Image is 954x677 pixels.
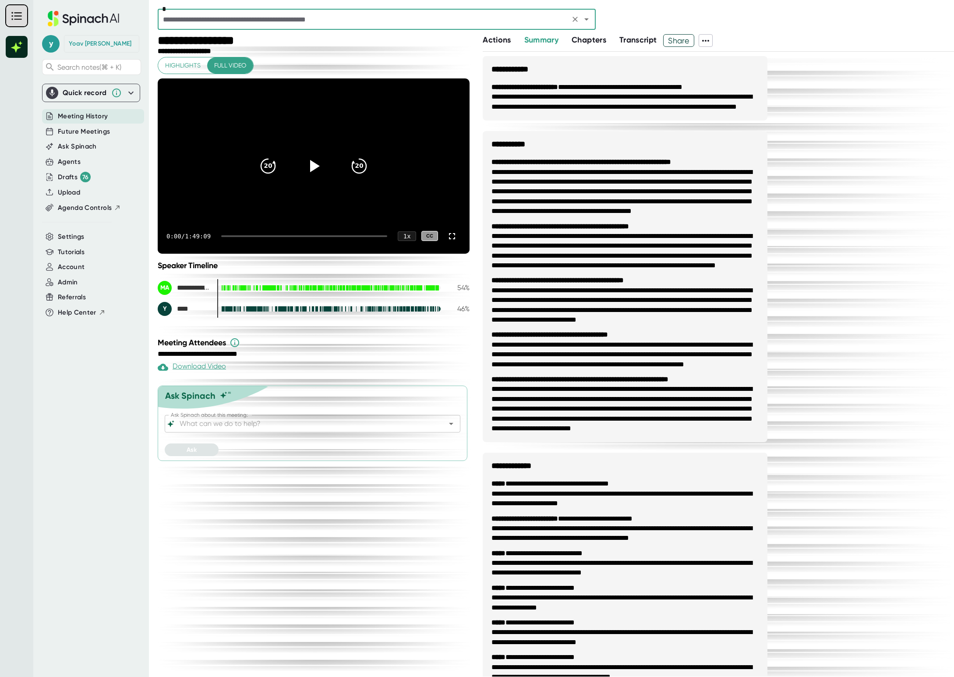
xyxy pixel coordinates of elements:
[664,33,694,48] span: Share
[165,390,216,401] div: Ask Spinach
[398,231,416,241] div: 1 x
[165,60,201,71] span: Highlights
[187,446,197,454] span: Ask
[80,172,91,182] div: 76
[58,203,121,213] button: Agenda Controls
[158,57,208,74] button: Highlights
[58,308,106,318] button: Help Center
[58,111,108,121] button: Meeting History
[569,13,581,25] button: Clear
[483,34,511,46] button: Actions
[58,172,91,182] button: Drafts 76
[58,188,80,198] button: Upload
[46,84,136,102] div: Quick record
[158,261,470,270] div: Speaker Timeline
[158,281,172,295] div: MA
[619,35,657,45] span: Transcript
[572,35,606,45] span: Chapters
[58,262,85,272] button: Account
[178,418,432,430] input: What can we do to help?
[58,292,86,302] button: Referrals
[158,337,472,348] div: Meeting Attendees
[158,302,172,316] div: Y
[572,34,606,46] button: Chapters
[58,203,112,213] span: Agenda Controls
[448,284,470,292] div: 54 %
[158,362,226,372] div: Download Video
[58,172,91,182] div: Drafts
[207,57,253,74] button: Full video
[58,308,96,318] span: Help Center
[165,443,219,456] button: Ask
[524,34,558,46] button: Summary
[166,233,211,240] div: 0:00 / 1:49:09
[58,142,97,152] button: Ask Spinach
[63,89,107,97] div: Quick record
[445,418,457,430] button: Open
[619,34,657,46] button: Transcript
[69,40,131,48] div: Yoav Grossman
[158,281,210,295] div: Matan Talmi - Spinach AI
[57,63,121,71] span: Search notes (⌘ + K)
[158,302,210,316] div: Yoav
[58,157,81,167] button: Agents
[214,60,246,71] span: Full video
[58,127,110,137] button: Future Meetings
[483,35,511,45] span: Actions
[42,35,60,53] span: y
[58,247,85,257] button: Tutorials
[58,232,85,242] button: Settings
[580,13,593,25] button: Open
[58,277,78,287] button: Admin
[663,34,694,47] button: Share
[448,305,470,313] div: 46 %
[524,35,558,45] span: Summary
[421,231,438,241] div: CC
